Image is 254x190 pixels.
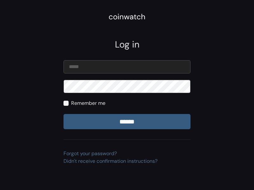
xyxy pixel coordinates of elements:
[109,14,145,21] a: coinwatch
[63,150,117,157] a: Forgot your password?
[109,11,145,22] div: coinwatch
[63,158,157,164] a: Didn't receive confirmation instructions?
[71,99,105,107] label: Remember me
[63,39,190,50] h2: Log in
